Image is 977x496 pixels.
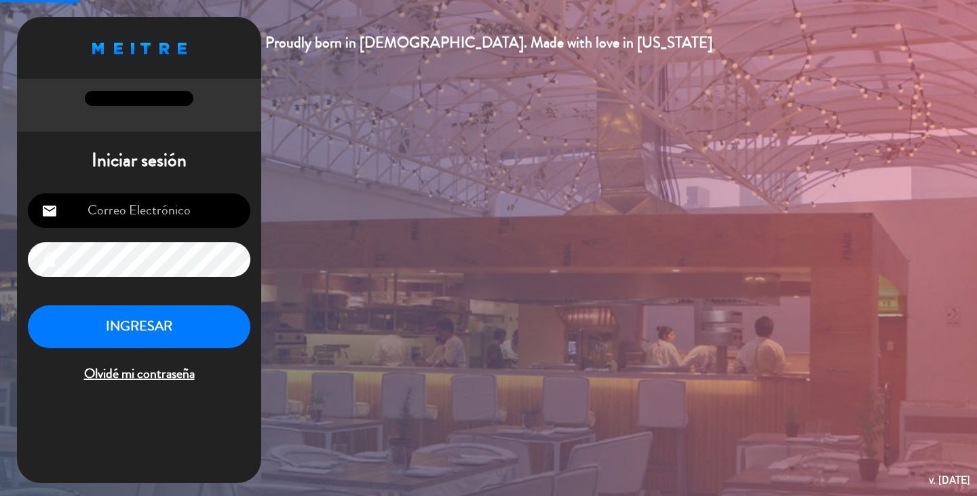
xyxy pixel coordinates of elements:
[41,203,58,219] i: email
[929,471,970,489] div: v. [DATE]
[28,193,250,228] input: Correo Electrónico
[28,363,250,385] span: Olvidé mi contraseña
[41,252,58,268] i: lock
[28,305,250,348] button: INGRESAR
[17,149,261,172] h1: Iniciar sesión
